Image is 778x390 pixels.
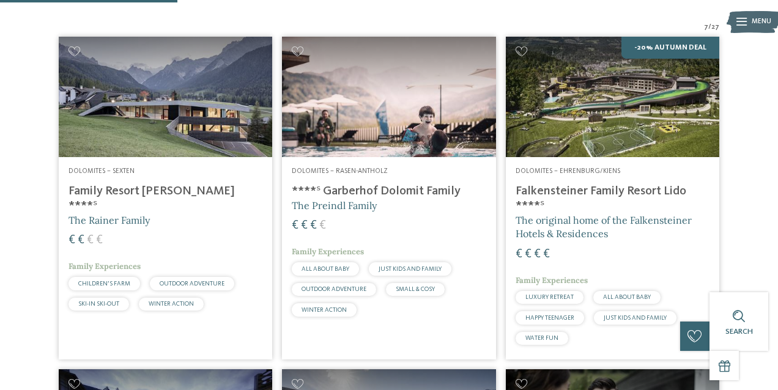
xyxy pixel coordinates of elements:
[292,246,364,257] span: Family Experiences
[516,275,588,285] span: Family Experiences
[319,219,326,232] span: €
[59,37,272,359] a: Looking for family hotels? Find the best ones here! Dolomites – Sexten Family Resort [PERSON_NAME...
[69,261,141,271] span: Family Experiences
[292,184,486,199] h4: ****ˢ Garberhof Dolomit Family
[96,234,103,246] span: €
[543,248,550,260] span: €
[149,301,194,307] span: WINTER ACTION
[78,301,119,307] span: SKI-IN SKI-OUT
[516,167,620,175] span: Dolomites – Ehrenburg/Kiens
[708,23,711,32] span: /
[160,281,224,287] span: OUTDOOR ADVENTURE
[69,234,75,246] span: €
[292,219,298,232] span: €
[704,23,708,32] span: 7
[506,37,719,359] a: Looking for family hotels? Find the best ones here! -20% Autumn Deal Dolomites – Ehrenburg/Kiens ...
[603,294,651,300] span: ALL ABOUT BABY
[516,184,709,213] h4: Falkensteiner Family Resort Lido ****ˢ
[69,214,150,226] span: The Rainer Family
[396,286,435,292] span: SMALL & COSY
[525,335,558,341] span: WATER FUN
[292,199,377,212] span: The Preindl Family
[302,266,349,272] span: ALL ABOUT BABY
[506,37,719,156] img: Looking for family hotels? Find the best ones here!
[87,234,94,246] span: €
[302,286,366,292] span: OUTDOOR ADVENTURE
[292,167,388,175] span: Dolomites – Rasen-Antholz
[282,37,495,359] a: Looking for family hotels? Find the best ones here! Dolomites – Rasen-Antholz ****ˢ Garberhof Dol...
[301,219,308,232] span: €
[711,23,719,32] span: 27
[516,214,692,240] span: The original home of the Falkensteiner Hotels & Residences
[379,266,442,272] span: JUST KIDS AND FAMILY
[525,315,574,321] span: HAPPY TEENAGER
[725,328,753,336] span: Search
[78,281,130,287] span: CHILDREN’S FARM
[78,234,84,246] span: €
[69,167,135,175] span: Dolomites – Sexten
[69,184,262,213] h4: Family Resort [PERSON_NAME] ****ˢ
[604,315,667,321] span: JUST KIDS AND FAMILY
[59,37,272,156] img: Family Resort Rainer ****ˢ
[534,248,541,260] span: €
[516,248,522,260] span: €
[310,219,317,232] span: €
[282,37,495,156] img: Looking for family hotels? Find the best ones here!
[525,294,574,300] span: LUXURY RETREAT
[525,248,532,260] span: €
[302,307,347,313] span: WINTER ACTION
